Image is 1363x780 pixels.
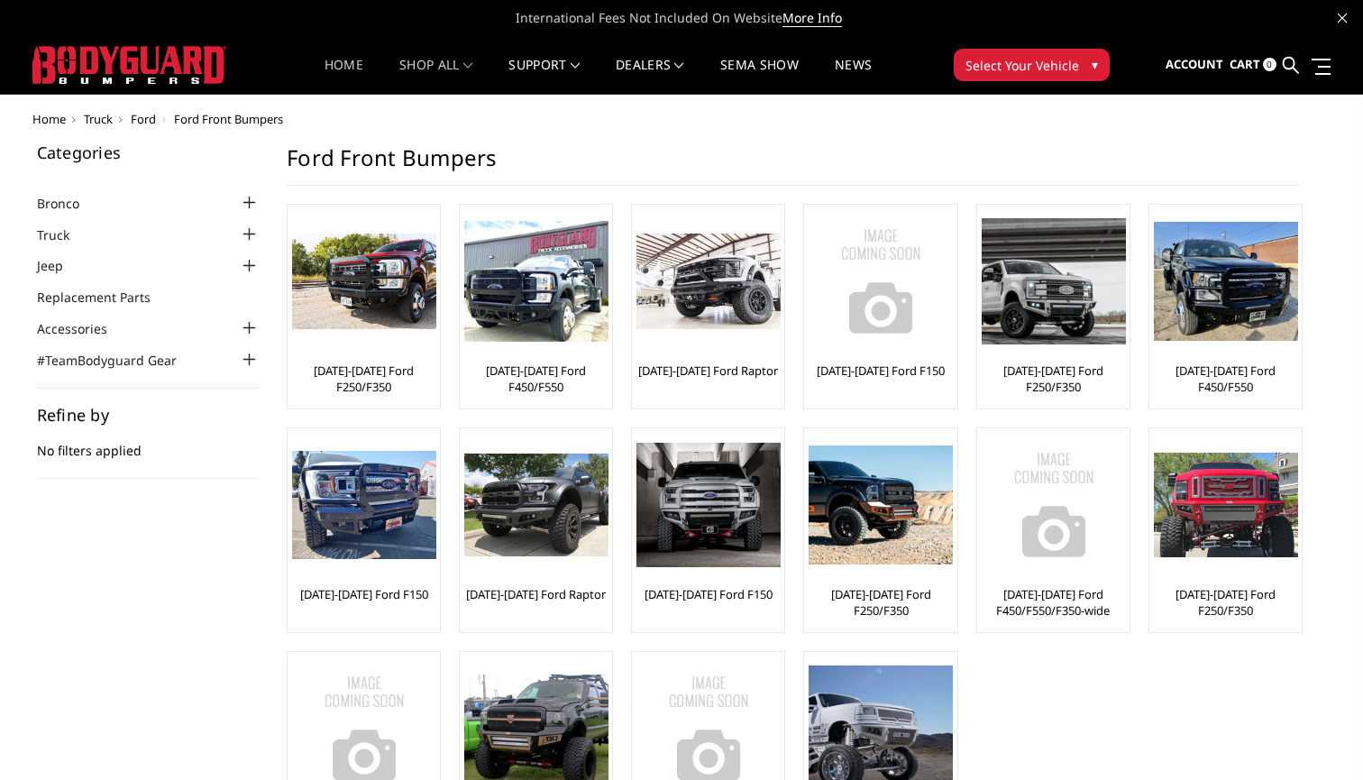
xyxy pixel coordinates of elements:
span: Ford Front Bumpers [174,111,283,127]
a: [DATE]-[DATE] Ford Raptor [638,362,778,379]
img: BODYGUARD BUMPERS [32,46,226,84]
a: No Image [982,433,1125,577]
img: No Image [809,209,953,353]
a: Home [325,59,363,94]
a: SEMA Show [720,59,799,94]
a: [DATE]-[DATE] Ford F150 [300,586,428,602]
a: Accessories [37,319,130,338]
a: [DATE]-[DATE] Ford F150 [645,586,773,602]
h1: Ford Front Bumpers [287,144,1300,186]
a: [DATE]-[DATE] Ford F450/F550 [1154,362,1297,395]
span: Account [1166,56,1223,72]
a: [DATE]-[DATE] Ford F250/F350 [292,362,435,395]
a: Cart 0 [1230,41,1276,89]
a: Bronco [37,194,102,213]
a: Ford [131,111,156,127]
a: shop all [399,59,472,94]
h5: Categories [37,144,261,161]
a: Account [1166,41,1223,89]
span: ▾ [1092,55,1098,74]
a: [DATE]-[DATE] Ford F250/F350 [1154,586,1297,619]
div: No filters applied [37,407,261,479]
a: No Image [809,209,952,353]
a: Support [508,59,580,94]
a: Truck [37,225,92,244]
a: Truck [84,111,113,127]
a: Jeep [37,256,86,275]
span: Cart [1230,56,1260,72]
a: [DATE]-[DATE] Ford F150 [817,362,945,379]
a: [DATE]-[DATE] Ford Raptor [466,586,606,602]
a: News [835,59,872,94]
a: [DATE]-[DATE] Ford F250/F350 [809,586,952,619]
button: Select Your Vehicle [954,49,1110,81]
span: 0 [1263,58,1276,71]
a: Replacement Parts [37,288,173,307]
a: [DATE]-[DATE] Ford F250/F350 [982,362,1125,395]
img: No Image [982,433,1126,577]
a: [DATE]-[DATE] Ford F450/F550/F350-wide [982,586,1125,619]
a: Home [32,111,66,127]
a: Dealers [616,59,684,94]
a: #TeamBodyguard Gear [37,351,199,370]
a: More Info [782,9,842,27]
h5: Refine by [37,407,261,423]
a: [DATE]-[DATE] Ford F450/F550 [464,362,608,395]
span: Select Your Vehicle [965,56,1079,75]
